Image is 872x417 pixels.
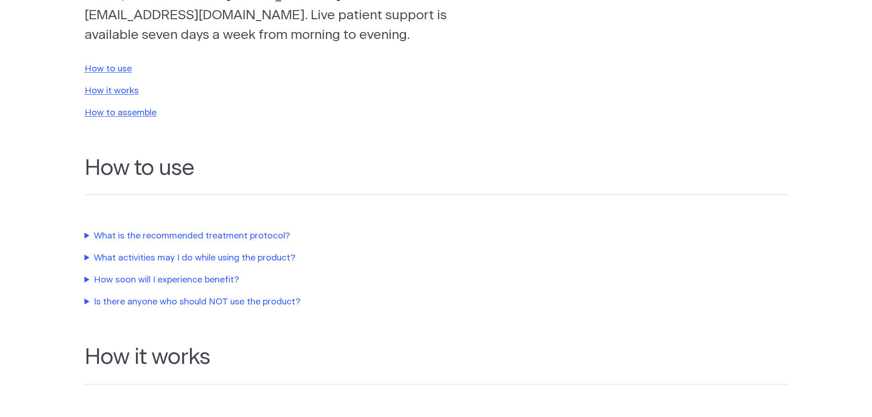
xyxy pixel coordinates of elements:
h2: How to use [85,156,788,195]
summary: What is the recommended treatment protocol? [85,230,501,243]
a: How to assemble [85,108,157,117]
a: How it works [85,87,139,95]
a: How to use [85,65,132,73]
summary: Is there anyone who should NOT use the product? [85,296,501,309]
summary: How soon will I experience benefit? [85,274,501,287]
summary: What activities may I do while using the product? [85,252,501,265]
h2: How it works [85,345,788,384]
